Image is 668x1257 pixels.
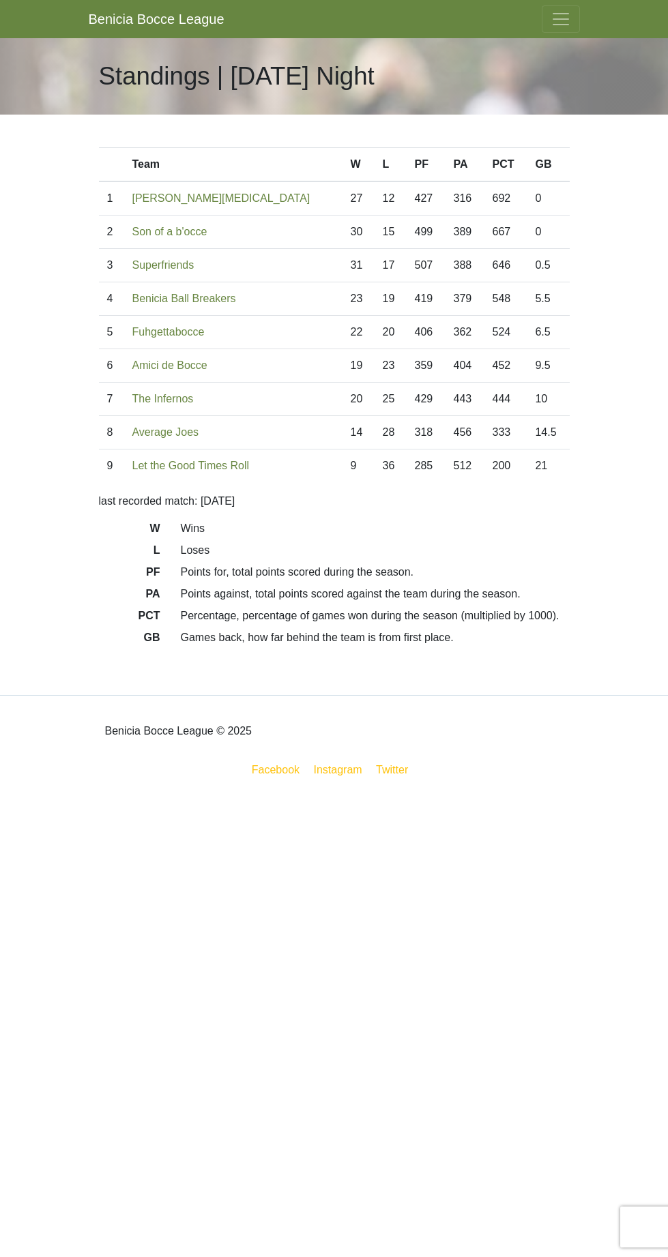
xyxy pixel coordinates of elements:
[89,542,171,564] dt: L
[407,449,446,483] td: 285
[132,326,204,338] a: Fuhgettabocce
[132,426,199,438] a: Average Joes
[132,460,249,471] a: Let the Good Times Roll
[484,349,527,383] td: 452
[542,5,580,33] button: Toggle navigation
[484,383,527,416] td: 444
[446,181,484,216] td: 316
[446,148,484,182] th: PA
[89,564,171,586] dt: PF
[407,316,446,349] td: 406
[484,449,527,483] td: 200
[527,216,569,249] td: 0
[484,316,527,349] td: 524
[407,216,446,249] td: 499
[99,282,124,316] td: 4
[99,61,375,91] h1: Standings | [DATE] Night
[99,216,124,249] td: 2
[132,293,235,304] a: Benicia Ball Breakers
[375,383,407,416] td: 25
[527,383,569,416] td: 10
[375,316,407,349] td: 20
[343,416,375,449] td: 14
[407,148,446,182] th: PF
[99,493,570,509] p: last recorded match: [DATE]
[89,608,171,630] dt: PCT
[375,249,407,282] td: 17
[343,181,375,216] td: 27
[484,249,527,282] td: 646
[343,449,375,483] td: 9
[343,216,375,249] td: 30
[99,249,124,282] td: 3
[375,282,407,316] td: 19
[446,216,484,249] td: 389
[375,449,407,483] td: 36
[99,181,124,216] td: 1
[171,586,580,602] dd: Points against, total points scored against the team during the season.
[89,630,171,651] dt: GB
[407,249,446,282] td: 507
[527,449,569,483] td: 21
[484,282,527,316] td: 548
[171,608,580,624] dd: Percentage, percentage of games won during the season (multiplied by 1000).
[89,586,171,608] dt: PA
[171,630,580,646] dd: Games back, how far behind the team is from first place.
[446,282,484,316] td: 379
[343,349,375,383] td: 19
[484,416,527,449] td: 333
[527,416,569,449] td: 14.5
[89,707,580,756] div: Benicia Bocce League © 2025
[375,216,407,249] td: 15
[132,192,310,204] a: [PERSON_NAME][MEDICAL_DATA]
[132,393,193,404] a: The Infernos
[446,449,484,483] td: 512
[343,148,375,182] th: W
[407,383,446,416] td: 429
[446,316,484,349] td: 362
[249,761,302,778] a: Facebook
[527,181,569,216] td: 0
[407,181,446,216] td: 427
[527,282,569,316] td: 5.5
[343,249,375,282] td: 31
[89,520,171,542] dt: W
[407,416,446,449] td: 318
[446,249,484,282] td: 388
[171,564,580,580] dd: Points for, total points scored during the season.
[311,761,365,778] a: Instagram
[407,349,446,383] td: 359
[373,761,419,778] a: Twitter
[99,349,124,383] td: 6
[527,349,569,383] td: 9.5
[484,216,527,249] td: 667
[484,181,527,216] td: 692
[375,349,407,383] td: 23
[171,542,580,559] dd: Loses
[527,148,569,182] th: GB
[446,349,484,383] td: 404
[132,359,207,371] a: Amici de Bocce
[375,416,407,449] td: 28
[375,148,407,182] th: L
[343,282,375,316] td: 23
[132,259,194,271] a: Superfriends
[99,383,124,416] td: 7
[527,249,569,282] td: 0.5
[375,181,407,216] td: 12
[343,316,375,349] td: 22
[99,449,124,483] td: 9
[527,316,569,349] td: 6.5
[446,383,484,416] td: 443
[407,282,446,316] td: 419
[89,5,224,33] a: Benicia Bocce League
[446,416,484,449] td: 456
[99,316,124,349] td: 5
[132,226,207,237] a: Son of a b'occe
[484,148,527,182] th: PCT
[99,416,124,449] td: 8
[171,520,580,537] dd: Wins
[343,383,375,416] td: 20
[124,148,342,182] th: Team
